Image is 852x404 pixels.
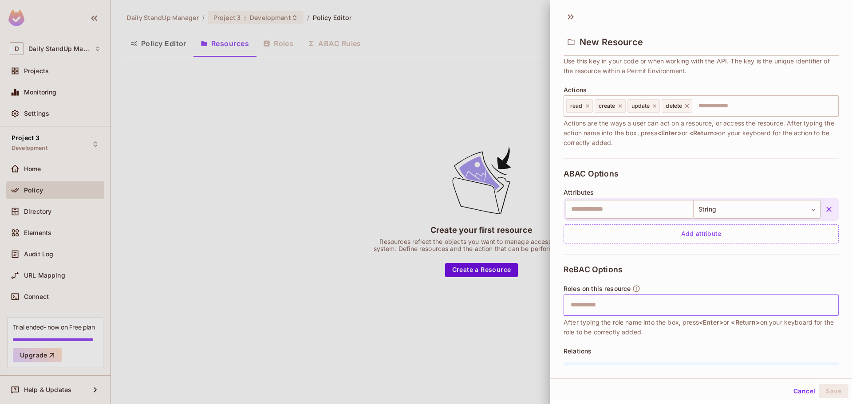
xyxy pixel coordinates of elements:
span: Actions [564,86,587,94]
div: Add attribute [564,224,839,243]
span: read [570,102,583,110]
div: read [566,99,593,113]
span: <Return> [689,129,718,137]
button: Save [819,384,848,398]
span: create [599,102,615,110]
span: Relations [564,348,592,355]
span: ABAC Options [564,169,619,178]
span: <Enter> [657,129,682,137]
span: delete [666,102,682,110]
span: <Return> [731,318,760,326]
button: Cancel [790,384,819,398]
div: create [595,99,626,113]
div: String [693,200,820,219]
span: <Enter> [699,318,723,326]
span: update [631,102,650,110]
span: After typing the role name into the box, press or on your keyboard for the role to be correctly a... [564,318,839,337]
div: update [627,99,660,113]
span: New Resource [580,37,643,47]
span: Actions are the ways a user can act on a resource, or access the resource. After typing the actio... [564,118,839,148]
span: Use this key in your code or when working with the API. The key is the unique identifier of the r... [564,56,839,76]
div: delete [662,99,692,113]
span: Attributes [564,189,594,196]
span: Roles on this resource [564,285,631,292]
span: ReBAC Options [564,265,623,274]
